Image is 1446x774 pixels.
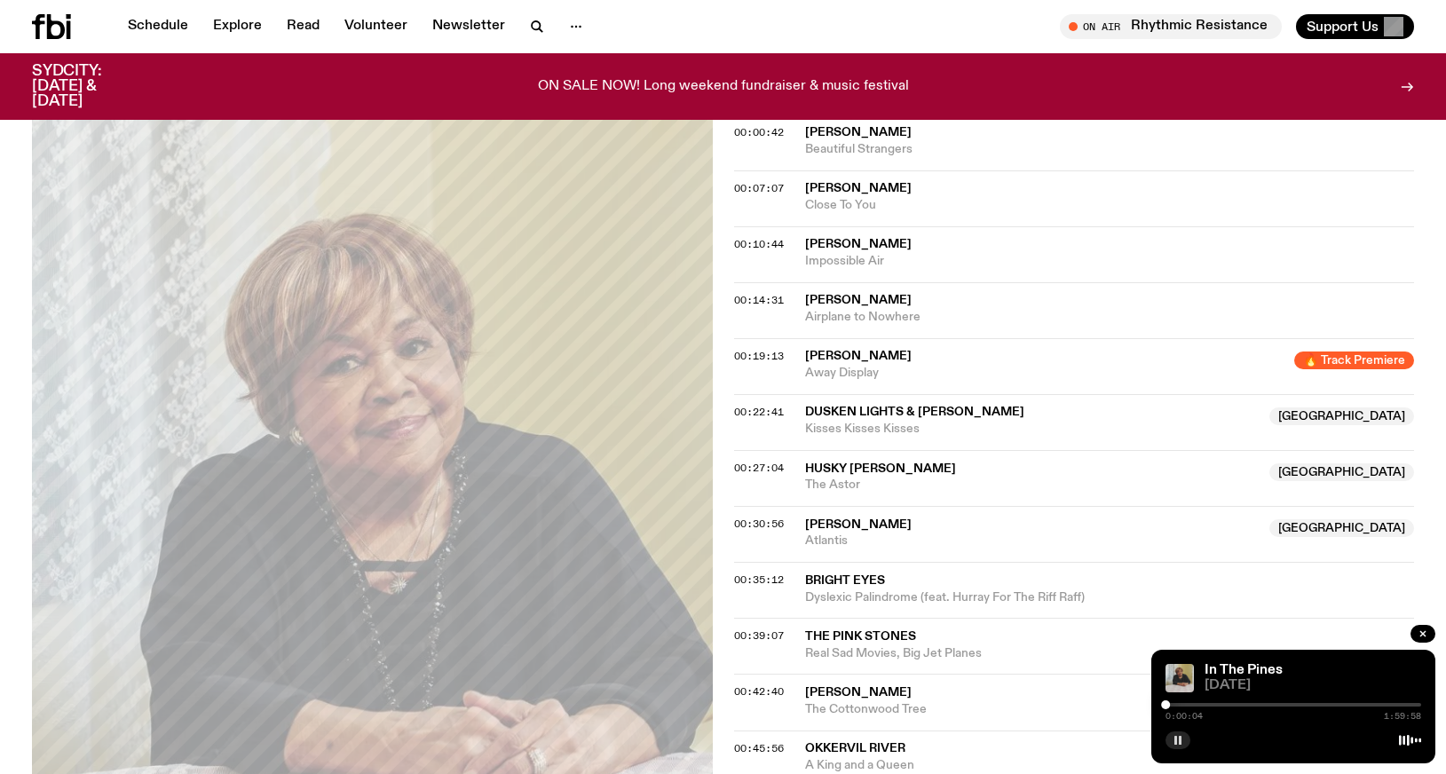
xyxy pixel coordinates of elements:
[805,238,912,250] span: [PERSON_NAME]
[538,79,909,95] p: ON SALE NOW! Long weekend fundraiser & music festival
[805,742,905,754] span: Okkervil River
[1307,19,1379,35] span: Support Us
[805,294,912,306] span: [PERSON_NAME]
[805,757,1415,774] span: A King and a Queen
[1296,14,1414,39] button: Support Us
[805,126,912,138] span: [PERSON_NAME]
[734,181,784,195] span: 00:07:07
[805,365,1284,382] span: Away Display
[805,197,1415,214] span: Close To You
[734,575,784,585] button: 00:35:12
[1060,14,1282,39] button: On AirRhythmic Resistance
[805,182,912,194] span: [PERSON_NAME]
[1269,519,1414,537] span: [GEOGRAPHIC_DATA]
[734,684,784,699] span: 00:42:40
[422,14,516,39] a: Newsletter
[734,461,784,475] span: 00:27:04
[805,630,916,643] span: The Pink Stones
[734,351,784,361] button: 00:19:13
[805,421,1260,438] span: Kisses Kisses Kisses
[734,125,784,139] span: 00:00:42
[734,407,784,417] button: 00:22:41
[805,477,1260,494] span: The Astor
[805,141,1415,158] span: Beautiful Strangers
[1205,663,1283,677] a: In The Pines
[734,240,784,249] button: 00:10:44
[334,14,418,39] a: Volunteer
[276,14,330,39] a: Read
[1205,679,1421,692] span: [DATE]
[734,293,784,307] span: 00:14:31
[1294,351,1414,369] span: 🔥 Track Premiere
[734,741,784,755] span: 00:45:56
[734,628,784,643] span: 00:39:07
[805,701,1415,718] span: The Cottonwood Tree
[734,184,784,193] button: 00:07:07
[805,406,1024,418] span: Dusken Lights & [PERSON_NAME]
[734,463,784,473] button: 00:27:04
[805,309,1415,326] span: Airplane to Nowhere
[734,128,784,138] button: 00:00:42
[805,589,1415,606] span: Dyslexic Palindrome (feat. Hurray For The Riff Raff)
[202,14,273,39] a: Explore
[734,237,784,251] span: 00:10:44
[1384,712,1421,721] span: 1:59:58
[734,349,784,363] span: 00:19:13
[734,631,784,641] button: 00:39:07
[734,517,784,531] span: 00:30:56
[805,253,1415,270] span: Impossible Air
[805,645,1415,662] span: Real Sad Movies, Big Jet Planes
[1269,463,1414,481] span: [GEOGRAPHIC_DATA]
[1165,712,1203,721] span: 0:00:04
[805,462,956,475] span: Husky [PERSON_NAME]
[805,533,1260,549] span: Atlantis
[734,573,784,587] span: 00:35:12
[1269,407,1414,425] span: [GEOGRAPHIC_DATA]
[805,350,912,362] span: [PERSON_NAME]
[805,686,912,699] span: [PERSON_NAME]
[805,518,912,531] span: [PERSON_NAME]
[734,687,784,697] button: 00:42:40
[805,574,885,587] span: Bright Eyes
[32,64,146,109] h3: SYDCITY: [DATE] & [DATE]
[117,14,199,39] a: Schedule
[734,405,784,419] span: 00:22:41
[734,296,784,305] button: 00:14:31
[734,744,784,754] button: 00:45:56
[734,519,784,529] button: 00:30:56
